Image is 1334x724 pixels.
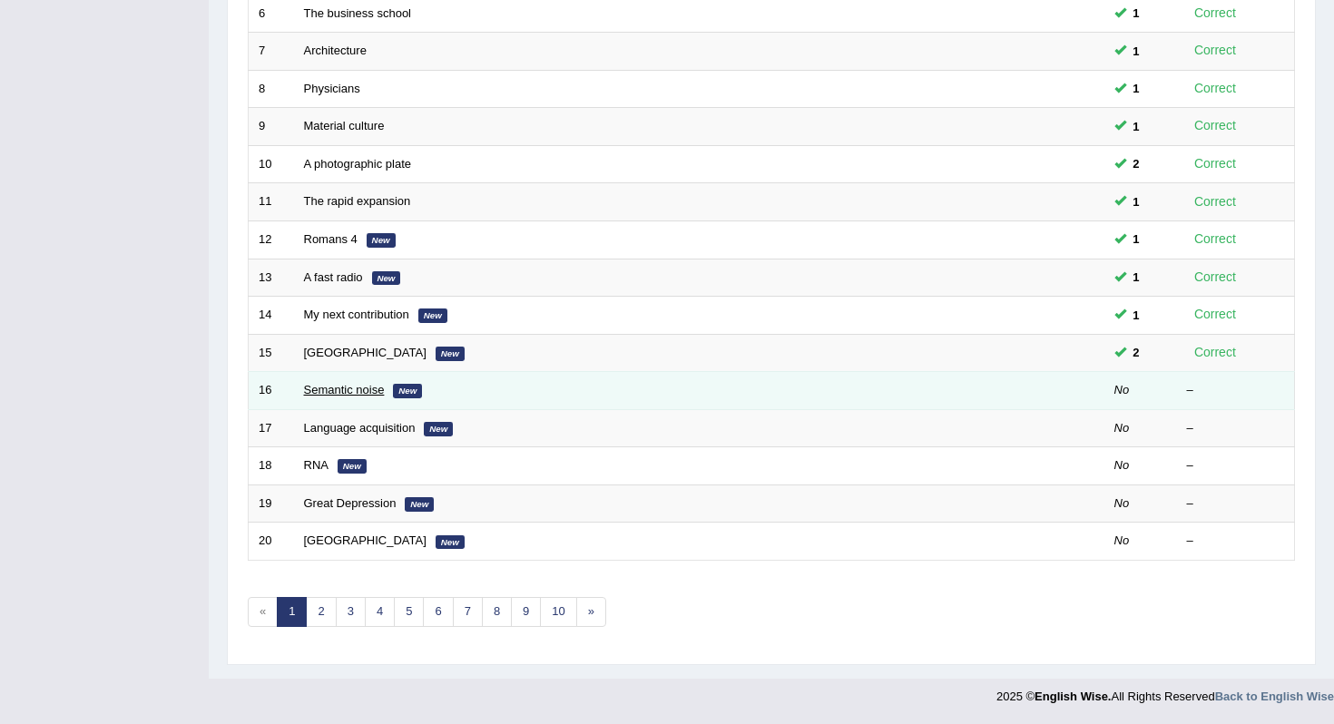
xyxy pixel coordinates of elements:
a: 2 [306,597,336,627]
em: New [418,308,447,323]
div: – [1187,382,1285,399]
a: 3 [336,597,366,627]
td: 7 [249,33,294,71]
td: 16 [249,372,294,410]
span: « [248,597,278,627]
span: You can still take this question [1126,154,1147,173]
a: [GEOGRAPHIC_DATA] [304,346,427,359]
td: 13 [249,259,294,297]
a: RNA [304,458,329,472]
em: New [367,233,396,248]
a: 10 [540,597,576,627]
em: No [1114,458,1130,472]
div: Correct [1187,304,1244,325]
a: » [576,597,606,627]
em: New [405,497,434,512]
span: You can still take this question [1126,42,1147,61]
div: Correct [1187,229,1244,249]
div: – [1187,533,1285,550]
a: 8 [482,597,512,627]
em: New [372,271,401,286]
span: You can still take this question [1126,268,1147,287]
em: No [1114,421,1130,435]
div: – [1187,495,1285,513]
span: You can still take this question [1126,4,1147,23]
td: 12 [249,220,294,259]
div: 2025 © All Rights Reserved [996,679,1334,705]
td: 10 [249,145,294,183]
em: New [436,535,465,550]
td: 15 [249,334,294,372]
div: Correct [1187,342,1244,363]
a: The rapid expansion [304,194,411,208]
div: Correct [1187,115,1244,136]
em: New [338,459,367,474]
strong: English Wise. [1035,690,1111,703]
a: 7 [453,597,483,627]
em: New [424,422,453,436]
span: You can still take this question [1126,230,1147,249]
div: – [1187,457,1285,475]
div: Correct [1187,191,1244,212]
td: 18 [249,447,294,485]
td: 19 [249,484,294,523]
a: My next contribution [304,308,409,321]
td: 17 [249,409,294,447]
a: Great Depression [304,496,397,510]
span: You can still take this question [1126,306,1147,325]
div: – [1187,420,1285,437]
a: 5 [394,597,424,627]
td: 9 [249,108,294,146]
a: Back to English Wise [1215,690,1334,703]
div: Correct [1187,267,1244,288]
div: Correct [1187,78,1244,99]
em: New [393,384,422,398]
td: 20 [249,523,294,561]
a: Language acquisition [304,421,416,435]
span: You can still take this question [1126,117,1147,136]
a: Material culture [304,119,385,132]
a: Romans 4 [304,232,358,246]
span: You can still take this question [1126,79,1147,98]
span: You can still take this question [1126,192,1147,211]
a: [GEOGRAPHIC_DATA] [304,533,427,547]
a: 6 [423,597,453,627]
td: 14 [249,297,294,335]
a: 4 [365,597,395,627]
em: New [436,347,465,361]
a: A photographic plate [304,157,412,171]
a: A fast radio [304,270,363,284]
td: 11 [249,183,294,221]
a: 1 [277,597,307,627]
a: Physicians [304,82,360,95]
em: No [1114,383,1130,396]
em: No [1114,533,1130,547]
td: 8 [249,70,294,108]
span: You can still take this question [1126,343,1147,362]
a: Architecture [304,44,367,57]
a: The business school [304,6,412,20]
a: 9 [511,597,541,627]
a: Semantic noise [304,383,385,396]
div: Correct [1187,3,1244,24]
div: Correct [1187,153,1244,174]
em: No [1114,496,1130,510]
div: Correct [1187,40,1244,61]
